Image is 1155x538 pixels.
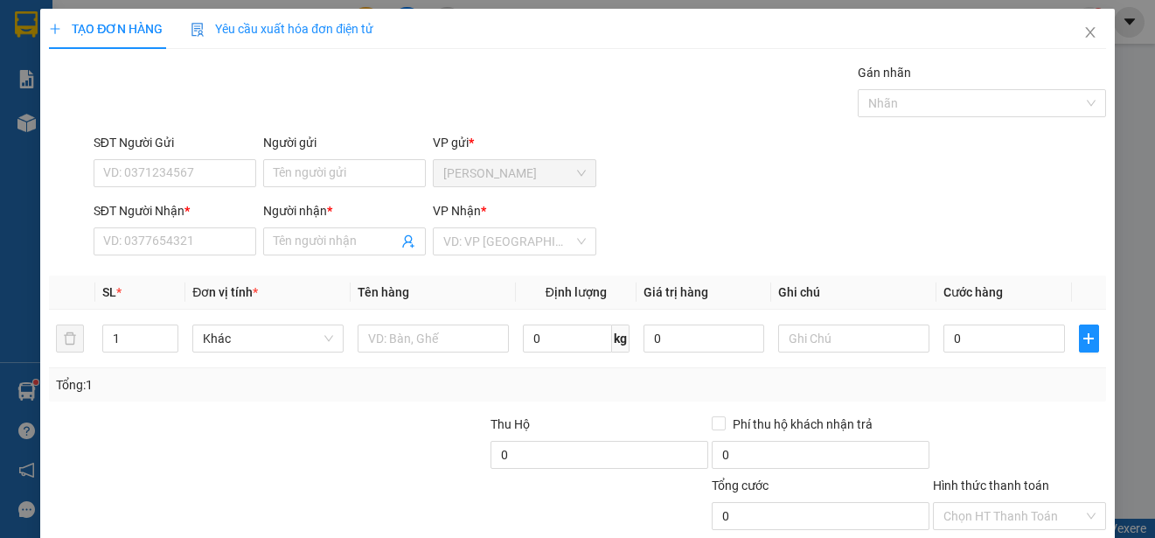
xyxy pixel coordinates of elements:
[263,133,426,152] div: Người gửi
[858,66,911,80] label: Gán nhãn
[443,160,585,186] span: VP Cao Tốc
[49,23,61,35] span: plus
[491,417,530,431] span: Thu Hộ
[358,285,409,299] span: Tên hàng
[49,22,163,36] span: TẠO ĐƠN HÀNG
[1066,9,1115,58] button: Close
[644,325,765,353] input: 0
[401,234,415,248] span: user-add
[644,285,708,299] span: Giá trị hàng
[1080,332,1098,346] span: plus
[433,204,481,218] span: VP Nhận
[191,22,373,36] span: Yêu cầu xuất hóa đơn điện tử
[433,133,595,152] div: VP gửi
[546,285,607,299] span: Định lượng
[203,325,333,352] span: Khác
[192,285,258,299] span: Đơn vị tính
[726,415,880,434] span: Phí thu hộ khách nhận trả
[933,479,1049,493] label: Hình thức thanh toán
[263,201,426,220] div: Người nhận
[1079,325,1099,353] button: plus
[778,325,929,353] input: Ghi Chú
[712,479,769,493] span: Tổng cước
[191,23,205,37] img: icon
[612,325,630,353] span: kg
[358,325,509,353] input: VD: Bàn, Ghế
[94,133,256,152] div: SĐT Người Gửi
[771,276,936,310] th: Ghi chú
[102,285,116,299] span: SL
[943,285,1003,299] span: Cước hàng
[56,375,447,395] div: Tổng: 1
[94,201,256,220] div: SĐT Người Nhận
[56,325,84,353] button: delete
[1083,25,1097,39] span: close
